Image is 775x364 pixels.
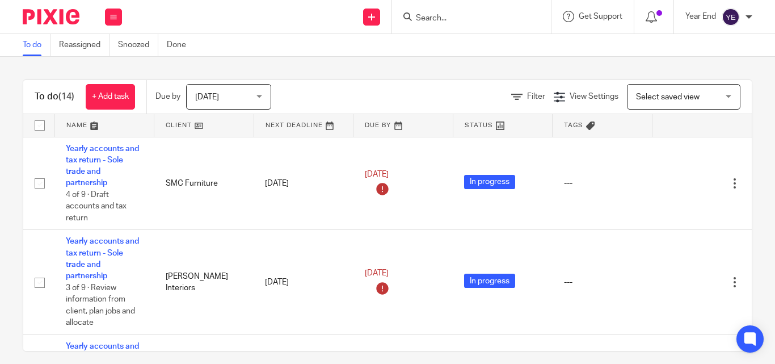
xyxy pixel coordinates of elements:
span: In progress [464,175,515,189]
img: Pixie [23,9,79,24]
a: Yearly accounts and tax return [66,342,139,362]
span: (14) [58,92,74,101]
span: 3 of 9 · Review information from client, plan jobs and allocate [66,284,135,327]
span: [DATE] [365,170,389,178]
td: [PERSON_NAME] Interiors [154,230,254,335]
span: Tags [564,122,583,128]
a: Yearly accounts and tax return - Sole trade and partnership [66,145,139,187]
span: In progress [464,274,515,288]
a: Done [167,34,195,56]
span: [DATE] [195,93,219,101]
p: You are already signed in. [633,30,721,41]
div: --- [564,277,641,288]
span: [DATE] [365,269,389,277]
p: Due by [155,91,180,102]
a: Yearly accounts and tax return - Sole trade and partnership [66,237,139,280]
a: To do [23,34,50,56]
span: Filter [527,93,545,101]
h1: To do [35,91,74,103]
span: View Settings [570,93,618,101]
span: 4 of 9 · Draft accounts and tax return [66,191,127,222]
td: SMC Furniture [154,137,254,230]
span: Select saved view [636,93,700,101]
td: [DATE] [254,137,353,230]
a: Reassigned [59,34,109,56]
a: Snoozed [118,34,158,56]
img: svg%3E [722,8,740,26]
div: --- [564,178,641,189]
a: + Add task [86,84,135,110]
td: [DATE] [254,230,353,335]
